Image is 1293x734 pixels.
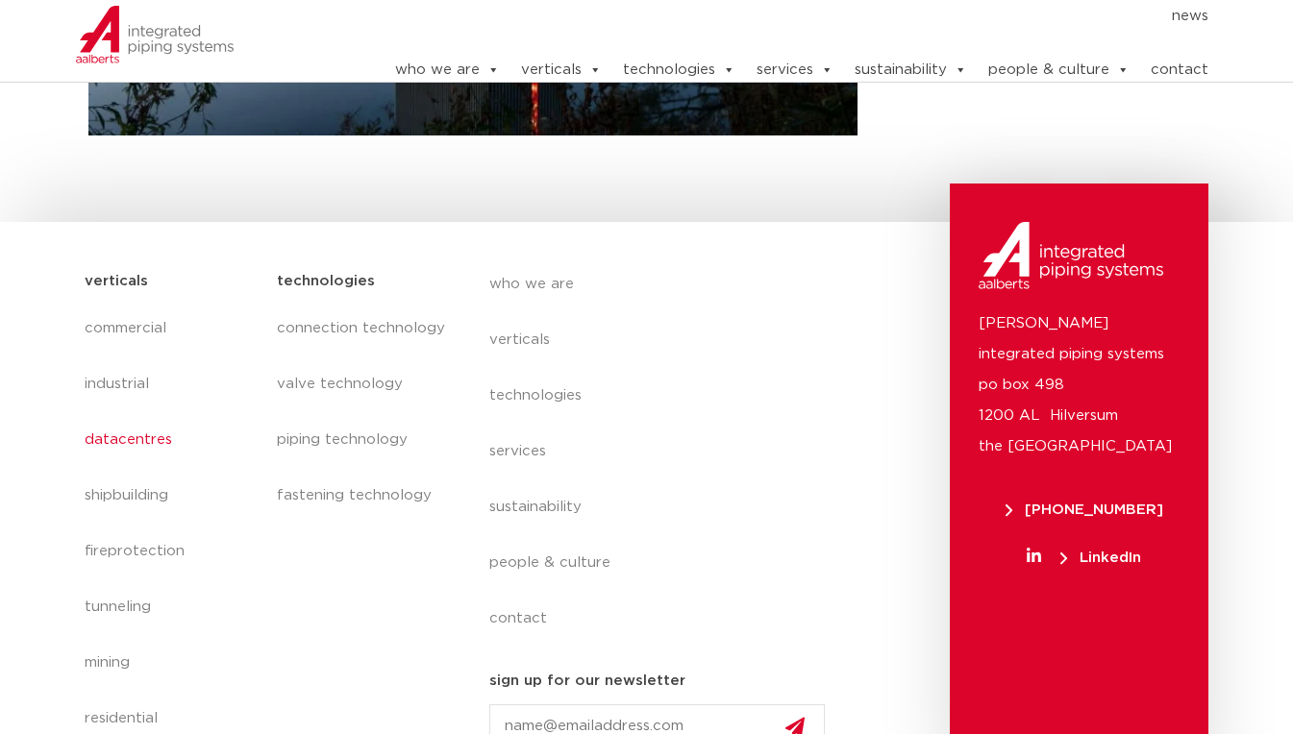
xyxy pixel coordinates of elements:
p: [PERSON_NAME] integrated piping systems po box 498 1200 AL Hilversum the [GEOGRAPHIC_DATA] [979,308,1180,462]
a: connection technology [277,301,450,356]
a: technologies [489,368,841,424]
a: piping technology [277,412,450,468]
a: services [489,424,841,479]
a: technologies [623,51,735,89]
a: fastening technology [277,468,450,524]
span: [PHONE_NUMBER] [1006,502,1163,517]
a: contact [1151,51,1208,89]
a: verticals [489,312,841,368]
a: verticals [521,51,602,89]
nav: Menu [336,1,1209,32]
a: [PHONE_NUMBER] [979,502,1189,517]
a: sustainability [855,51,967,89]
a: industrial [85,356,259,412]
h5: technologies [277,266,375,297]
h5: verticals [85,266,148,297]
a: valve technology [277,356,450,412]
a: people & culture [489,535,841,591]
a: sustainability [489,479,841,535]
a: mining [85,635,259,691]
a: contact [489,591,841,647]
a: people & culture [988,51,1130,89]
a: shipbuilding [85,468,259,524]
a: datacentres [85,412,259,468]
a: commercial [85,301,259,356]
a: fireprotection [85,524,259,579]
span: LinkedIn [1060,550,1141,565]
a: who we are [489,257,841,312]
a: news [1172,1,1208,32]
a: who we are [395,51,500,89]
nav: Menu [489,257,841,647]
h5: sign up for our newsletter [489,666,685,697]
a: services [757,51,833,89]
a: LinkedIn [979,550,1189,565]
nav: Menu [277,301,450,524]
a: tunneling [85,579,259,635]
